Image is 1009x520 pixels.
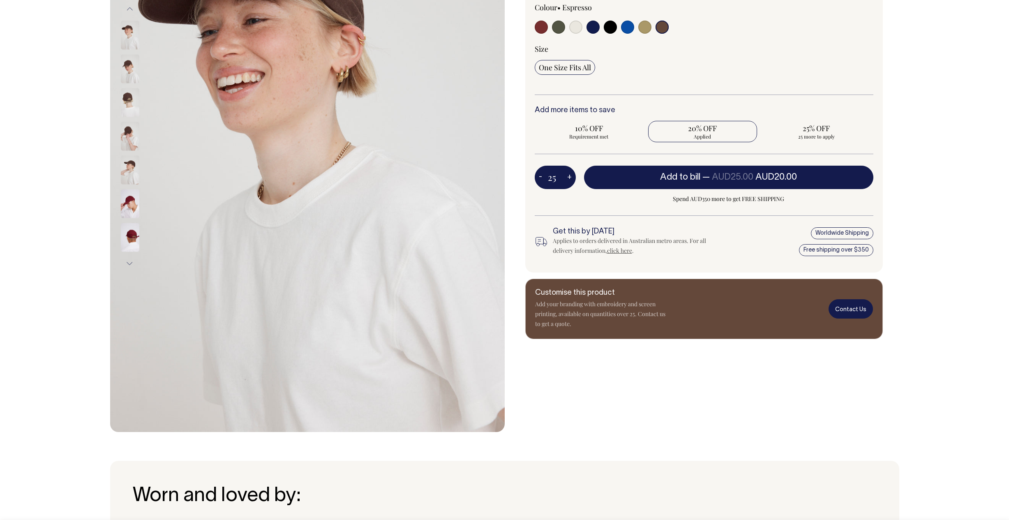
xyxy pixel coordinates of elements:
a: click here [607,247,632,254]
img: espresso [121,155,139,184]
span: • [557,2,561,12]
span: 25 more to apply [766,133,867,140]
span: Add to bill [660,173,700,181]
button: + [563,169,576,186]
span: Requirement met [539,133,640,140]
img: espresso [121,54,139,83]
div: Colour [535,2,670,12]
span: One Size Fits All [539,62,591,72]
img: burgundy [121,223,139,252]
span: Spend AUD350 more to get FREE SHIPPING [584,194,873,204]
h6: Add more items to save [535,106,873,115]
button: Add to bill —AUD25.00AUD20.00 [584,166,873,189]
img: espresso [121,122,139,150]
button: Next [124,254,136,273]
h6: Customise this product [535,289,667,297]
span: AUD25.00 [712,173,753,181]
span: AUD20.00 [755,173,797,181]
input: 10% OFF Requirement met [535,121,644,142]
span: 20% OFF [652,123,753,133]
p: Add your branding with embroidery and screen printing, available on quantities over 25. Contact u... [535,299,667,329]
label: Espresso [562,2,592,12]
input: 20% OFF Applied [648,121,757,142]
span: — [702,173,797,181]
img: espresso [121,21,139,49]
span: Applied [652,133,753,140]
img: burgundy [121,189,139,218]
div: Size [535,44,873,54]
input: One Size Fits All [535,60,595,75]
h3: Worn and loved by: [133,485,877,507]
h6: Get this by [DATE] [553,228,720,236]
div: Applies to orders delivered in Australian metro areas. For all delivery information, . [553,236,720,256]
span: 10% OFF [539,123,640,133]
img: espresso [121,88,139,117]
a: Contact Us [829,299,873,319]
input: 25% OFF 25 more to apply [762,121,871,142]
span: 25% OFF [766,123,867,133]
button: - [535,169,546,186]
